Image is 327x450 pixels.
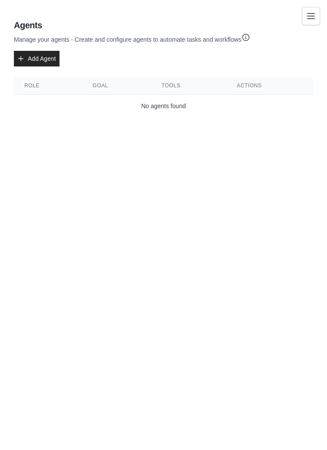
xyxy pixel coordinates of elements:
th: Tools [151,77,226,95]
th: Actions [226,77,313,95]
button: Toggle navigation [302,7,320,25]
th: Role [14,77,82,95]
td: No agents found [14,95,313,118]
h2: Agents [14,19,250,31]
p: Manage your agents - Create and configure agents to automate tasks and workflows [14,31,250,44]
th: Goal [82,77,151,95]
a: Add Agent [14,51,59,66]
